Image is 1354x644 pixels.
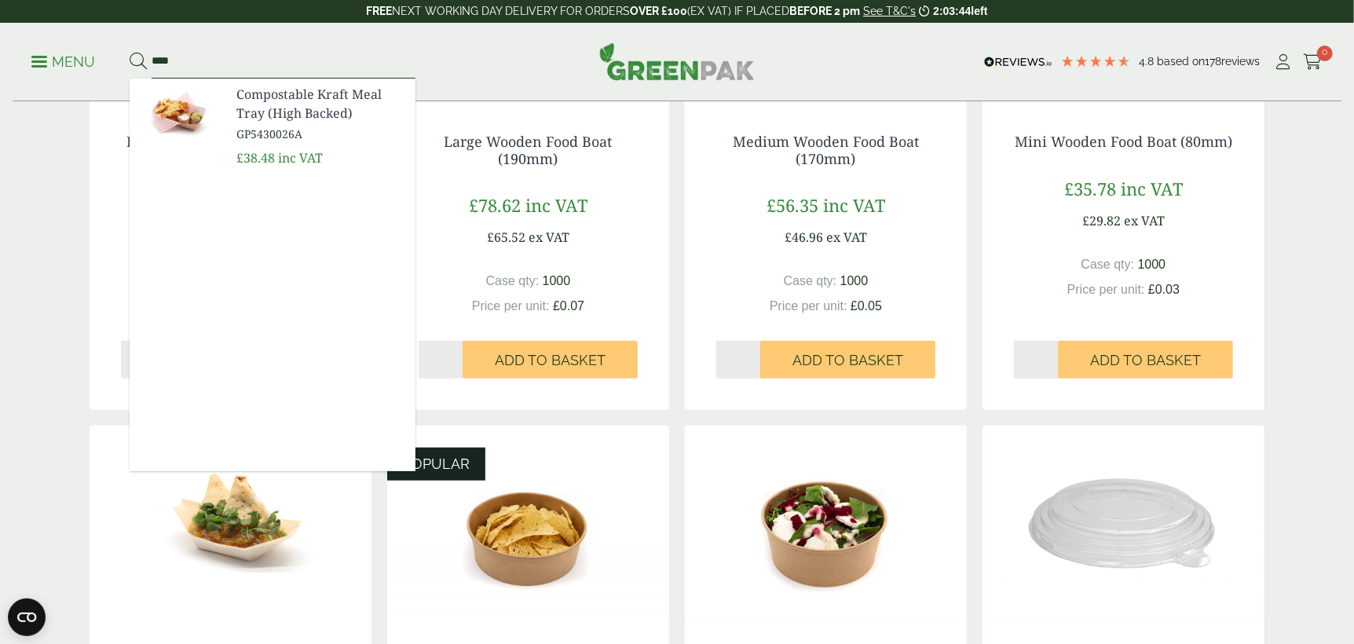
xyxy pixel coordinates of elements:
img: Kraft Bowl 500ml with Nachos [387,426,669,622]
button: Open CMP widget [8,598,46,636]
span: Case qty: [486,274,540,287]
span: inc VAT [278,149,323,166]
img: GreenPak Supplies [599,42,755,80]
span: £46.96 [785,229,823,246]
button: Add to Basket [760,341,935,379]
a: Large Wooden Food Boat (190mm) [445,132,613,168]
span: £0.07 [553,299,584,313]
span: 2:03:44 [933,5,971,17]
span: ex VAT [826,229,867,246]
strong: OVER £100 [630,5,687,17]
button: Add to Basket [463,341,638,379]
span: £78.62 [469,193,521,217]
a: Medium Wooden Food Boat (170mm) [733,132,919,168]
span: Based on [1157,55,1205,68]
a: 0 [1303,50,1323,74]
span: left [972,5,988,17]
span: £29.82 [1082,212,1121,229]
strong: BEFORE 2 pm [789,5,860,17]
span: Add to Basket [1090,352,1201,369]
span: Price per unit: [1067,283,1145,296]
span: inc VAT [525,193,587,217]
img: Small Wooden Boat 120mm with food contents V2 2920004AB [90,426,371,622]
a: Menu [31,53,95,68]
i: My Account [1274,54,1294,70]
span: Case qty: [1081,258,1135,271]
span: GP5430026A [236,126,403,142]
span: £38.48 [236,149,275,166]
a: Compostable Kraft Meal Tray (High Backed) GP5430026A [236,85,403,142]
span: £0.03 [1148,283,1180,296]
span: £65.52 [487,229,525,246]
span: 1000 [840,274,869,287]
span: reviews [1221,55,1260,68]
span: POPULAR [403,456,470,472]
span: 178 [1205,55,1221,68]
span: 4.8 [1139,55,1157,68]
i: Cart [1303,54,1323,70]
span: £0.05 [851,299,882,313]
img: GP5430026A [130,79,224,154]
span: ex VAT [1124,212,1165,229]
span: inc VAT [1121,177,1183,200]
span: 0 [1317,46,1333,61]
img: Kraft Bowl 750ml with Goats Cheese Salad Open [685,426,967,622]
span: Add to Basket [495,352,606,369]
img: Clear Domed Lid - Fits 750ml-0 [983,426,1264,622]
strong: FREE [366,5,392,17]
span: Compostable Kraft Meal Tray (High Backed) [236,85,403,123]
span: ex VAT [529,229,569,246]
span: Price per unit: [472,299,550,313]
span: 1000 [543,274,571,287]
span: 1000 [1138,258,1166,271]
span: inc VAT [823,193,885,217]
a: See T&C's [863,5,916,17]
span: Price per unit: [770,299,847,313]
p: Menu [31,53,95,71]
div: 4.78 Stars [1060,54,1131,68]
span: Case qty: [784,274,837,287]
span: £35.78 [1064,177,1116,200]
img: REVIEWS.io [984,57,1052,68]
span: £56.35 [767,193,818,217]
a: Mini Wooden Food Boat (80mm) [1015,132,1232,151]
a: Extra Large Wooden Food Boat (220mm) [127,132,335,168]
span: Add to Basket [792,352,903,369]
button: Add to Basket [1058,341,1233,379]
